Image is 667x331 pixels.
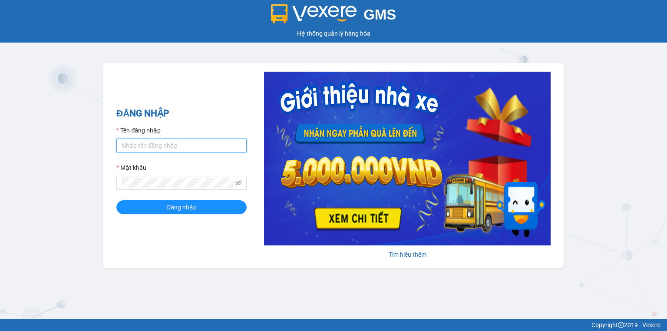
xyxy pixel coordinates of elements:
[7,320,660,330] div: Copyright 2019 - Vexere
[116,200,247,214] button: Đăng nhập
[235,180,241,186] span: eye-invisible
[116,163,146,172] label: Mật khẩu
[122,178,234,188] input: Mật khẩu
[271,4,357,23] img: logo 2
[116,106,247,121] h2: ĐĂNG NHẬP
[264,72,551,245] img: banner-0
[116,126,161,135] label: Tên đăng nhập
[363,7,396,23] span: GMS
[271,13,396,20] a: GMS
[618,322,624,328] span: copyright
[264,250,551,259] div: Tìm hiểu thêm
[2,29,665,38] div: Hệ thống quản lý hàng hóa
[116,139,247,152] input: Tên đăng nhập
[166,202,197,212] span: Đăng nhập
